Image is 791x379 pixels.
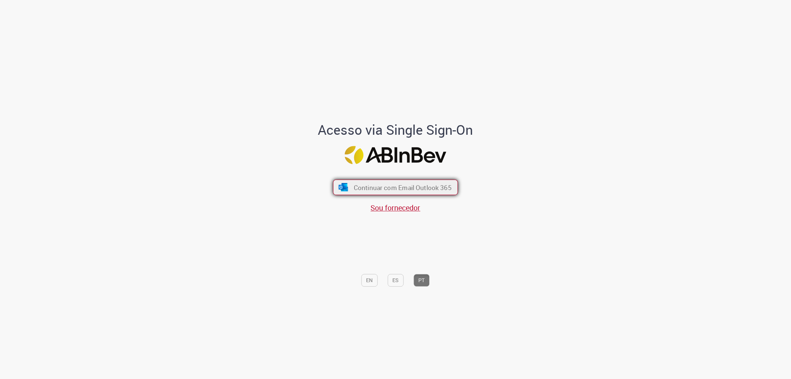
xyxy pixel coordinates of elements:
[293,122,498,137] h1: Acesso via Single Sign-On
[371,203,421,213] a: Sou fornecedor
[338,183,349,191] img: ícone Azure/Microsoft 360
[354,183,452,192] span: Continuar com Email Outlook 365
[333,179,458,195] button: ícone Azure/Microsoft 360 Continuar com Email Outlook 365
[414,274,430,287] button: PT
[388,274,404,287] button: ES
[362,274,378,287] button: EN
[345,146,446,164] img: Logo ABInBev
